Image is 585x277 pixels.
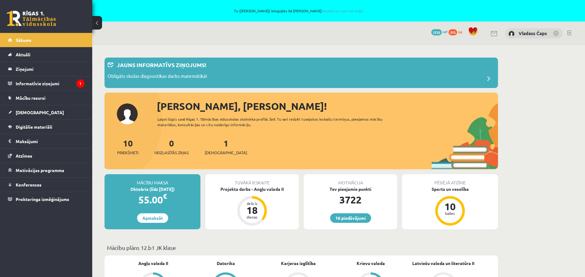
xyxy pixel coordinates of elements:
[138,260,168,267] a: Angļu valoda II
[205,174,299,186] div: Tuvākā ieskaite
[205,138,247,156] a: 1[DEMOGRAPHIC_DATA]
[431,29,442,35] span: 3722
[205,186,299,227] a: Projekta darbs - Angļu valoda II Atlicis 18 dienas
[402,186,498,227] a: Sports un veselība 10 balles
[16,167,64,173] span: Motivācijas programma
[508,31,515,37] img: Vladass Čaps
[107,243,496,252] p: Mācību plāns 12.b1 JK klase
[330,213,371,223] a: 16 piedāvājumi
[243,215,261,219] div: dienas
[8,91,85,105] a: Mācību resursi
[16,153,32,159] span: Atzīmes
[105,192,200,207] div: 55.00
[357,260,385,267] a: Krievu valoda
[304,174,397,186] div: Motivācija
[157,116,393,127] div: Laipni lūgts savā Rīgas 1. Tālmācības vidusskolas skolnieka profilā. Šeit Tu vari redzēt tuvojošo...
[16,124,52,130] span: Digitālie materiāli
[8,120,85,134] a: Digitālie materiāli
[431,29,448,34] a: 3722 mP
[105,186,200,192] div: Oktobris (līdz [DATE])
[117,138,138,156] a: 10Priekšmeti
[16,196,69,202] span: Proktoringa izmēģinājums
[449,29,457,35] span: 315
[16,110,64,115] span: [DEMOGRAPHIC_DATA]
[137,213,168,223] a: Apmaksāt
[412,260,474,267] a: Latviešu valoda un literatūra II
[16,95,45,101] span: Mācību resursi
[441,202,459,211] div: 10
[8,62,85,76] a: Ziņojumi
[8,163,85,177] a: Motivācijas programma
[76,79,85,88] i: 1
[402,186,498,192] div: Sports un veselība
[16,62,85,76] legend: Ziņojumi
[7,11,56,26] a: Rīgas 1. Tālmācības vidusskola
[443,29,448,34] span: mP
[8,47,85,62] a: Aktuāli
[8,178,85,192] a: Konferences
[117,61,206,69] p: Jauns informatīvs ziņojums!
[8,134,85,148] a: Maksājumi
[163,192,167,201] span: €
[243,205,261,215] div: 18
[16,37,31,43] span: Sākums
[281,260,316,267] a: Karjeras izglītība
[16,182,42,187] span: Konferences
[243,202,261,205] div: Atlicis
[304,186,397,192] div: Tev pieejamie punkti
[217,260,235,267] a: Datorika
[16,76,85,90] legend: Informatīvie ziņojumi
[154,138,189,156] a: 0Neizlasītās ziņas
[8,149,85,163] a: Atzīmes
[117,150,138,156] span: Priekšmeti
[458,29,462,34] span: xp
[8,33,85,47] a: Sākums
[8,105,85,119] a: [DEMOGRAPHIC_DATA]
[449,29,465,34] a: 315 xp
[519,30,547,36] a: Vladass Čaps
[441,211,459,215] div: balles
[108,73,207,81] p: Obligāts skolas diagnostikas darbs matemātikā!
[71,9,527,13] span: Tu ([PERSON_NAME]) ielogojies kā [PERSON_NAME]
[322,8,363,13] a: Atpakaļ uz savu lietotāju
[8,192,85,206] a: Proktoringa izmēģinājums
[8,76,85,90] a: Informatīvie ziņojumi1
[105,174,200,186] div: Mācību maksa
[16,52,30,57] span: Aktuāli
[157,99,498,114] div: [PERSON_NAME], [PERSON_NAME]!
[205,186,299,192] div: Projekta darbs - Angļu valoda II
[304,192,397,207] div: 3722
[154,150,189,156] span: Neizlasītās ziņas
[402,174,498,186] div: Pēdējā atzīme
[16,134,85,148] legend: Maksājumi
[108,61,495,85] a: Jauns informatīvs ziņojums! Obligāts skolas diagnostikas darbs matemātikā!
[205,150,247,156] span: [DEMOGRAPHIC_DATA]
